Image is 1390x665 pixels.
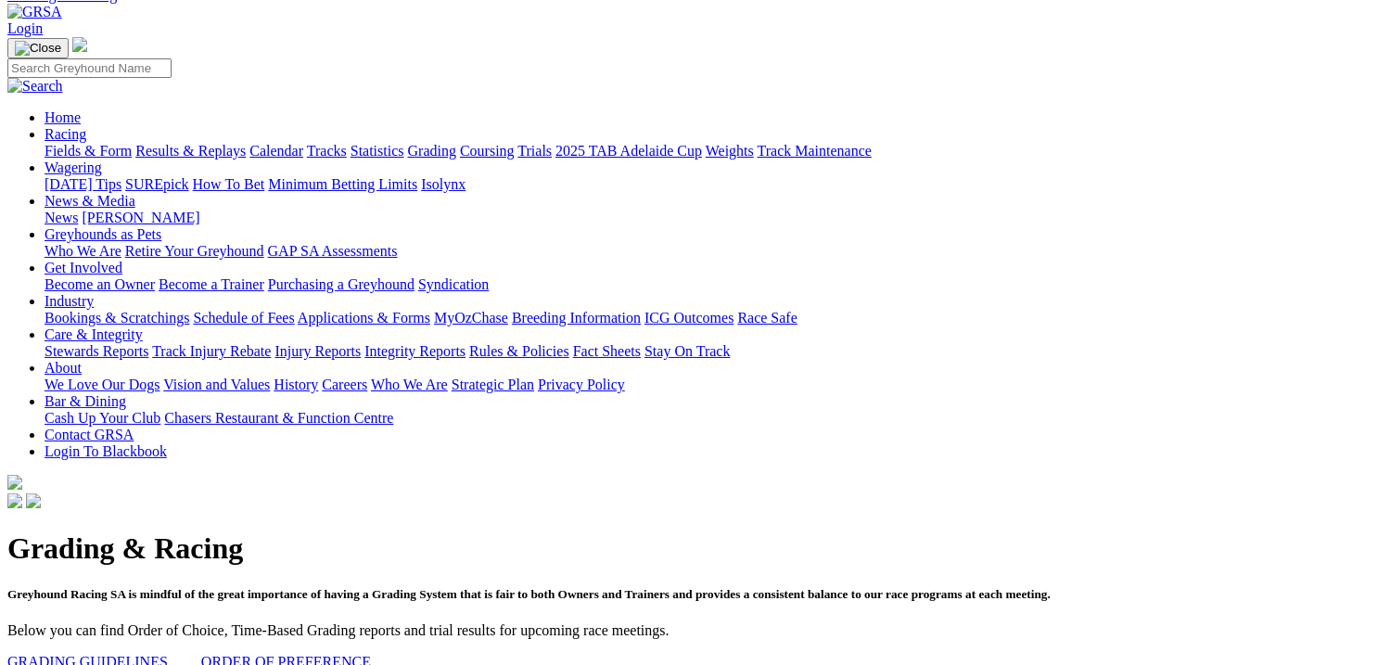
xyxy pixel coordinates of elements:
[45,360,82,376] a: About
[408,143,456,159] a: Grading
[322,377,367,392] a: Careers
[268,176,417,192] a: Minimum Betting Limits
[45,410,1383,427] div: Bar & Dining
[268,276,414,292] a: Purchasing a Greyhound
[268,243,398,259] a: GAP SA Assessments
[469,343,569,359] a: Rules & Policies
[7,78,63,95] img: Search
[7,493,22,508] img: facebook.svg
[45,343,148,359] a: Stewards Reports
[15,41,61,56] img: Close
[45,176,1383,193] div: Wagering
[45,243,121,259] a: Who We Are
[45,393,126,409] a: Bar & Dining
[7,475,22,490] img: logo-grsa-white.png
[307,143,347,159] a: Tracks
[298,310,430,326] a: Applications & Forms
[538,377,625,392] a: Privacy Policy
[418,276,489,292] a: Syndication
[45,377,159,392] a: We Love Our Dogs
[152,343,271,359] a: Track Injury Rebate
[45,126,86,142] a: Racing
[274,343,361,359] a: Injury Reports
[125,176,188,192] a: SUREpick
[7,4,62,20] img: GRSA
[249,143,303,159] a: Calendar
[573,343,641,359] a: Fact Sheets
[555,143,702,159] a: 2025 TAB Adelaide Cup
[758,143,872,159] a: Track Maintenance
[434,310,508,326] a: MyOzChase
[45,427,134,442] a: Contact GRSA
[45,326,143,342] a: Care & Integrity
[737,310,797,326] a: Race Safe
[7,20,43,36] a: Login
[72,37,87,52] img: logo-grsa-white.png
[193,310,294,326] a: Schedule of Fees
[460,143,515,159] a: Coursing
[421,176,465,192] a: Isolynx
[351,143,404,159] a: Statistics
[45,143,132,159] a: Fields & Form
[644,310,733,326] a: ICG Outcomes
[7,58,172,78] input: Search
[45,343,1383,360] div: Care & Integrity
[274,377,318,392] a: History
[706,143,754,159] a: Weights
[45,143,1383,160] div: Racing
[45,210,78,225] a: News
[45,443,167,459] a: Login To Blackbook
[45,109,81,125] a: Home
[371,377,448,392] a: Who We Are
[364,343,465,359] a: Integrity Reports
[125,243,264,259] a: Retire Your Greyhound
[45,260,122,275] a: Get Involved
[7,531,1383,566] h1: Grading & Racing
[135,143,246,159] a: Results & Replays
[163,377,270,392] a: Vision and Values
[7,587,1383,602] h5: Greyhound Racing SA is mindful of the great importance of having a Grading System that is fair to...
[45,310,1383,326] div: Industry
[45,160,102,175] a: Wagering
[45,310,189,326] a: Bookings & Scratchings
[517,143,552,159] a: Trials
[45,243,1383,260] div: Greyhounds as Pets
[7,38,69,58] button: Toggle navigation
[193,176,265,192] a: How To Bet
[45,293,94,309] a: Industry
[45,193,135,209] a: News & Media
[452,377,534,392] a: Strategic Plan
[45,377,1383,393] div: About
[45,176,121,192] a: [DATE] Tips
[82,210,199,225] a: [PERSON_NAME]
[45,410,160,426] a: Cash Up Your Club
[164,410,393,426] a: Chasers Restaurant & Function Centre
[7,622,1383,639] p: Below you can find Order of Choice, Time-Based Grading reports and trial results for upcoming rac...
[45,276,155,292] a: Become an Owner
[512,310,641,326] a: Breeding Information
[45,276,1383,293] div: Get Involved
[644,343,730,359] a: Stay On Track
[45,226,161,242] a: Greyhounds as Pets
[45,210,1383,226] div: News & Media
[159,276,264,292] a: Become a Trainer
[26,493,41,508] img: twitter.svg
